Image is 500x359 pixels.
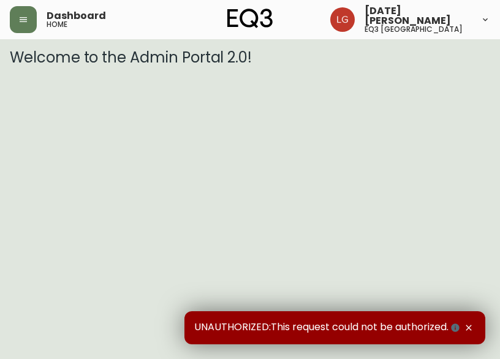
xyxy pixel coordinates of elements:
h3: Welcome to the Admin Portal 2.0! [10,49,490,66]
span: UNAUTHORIZED:This request could not be authorized. [194,321,462,334]
span: [DATE][PERSON_NAME] [365,6,471,26]
h5: home [47,21,67,28]
h5: eq3 [GEOGRAPHIC_DATA] [365,26,463,33]
img: logo [227,9,273,28]
span: Dashboard [47,11,106,21]
img: 2638f148bab13be18035375ceda1d187 [330,7,355,32]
